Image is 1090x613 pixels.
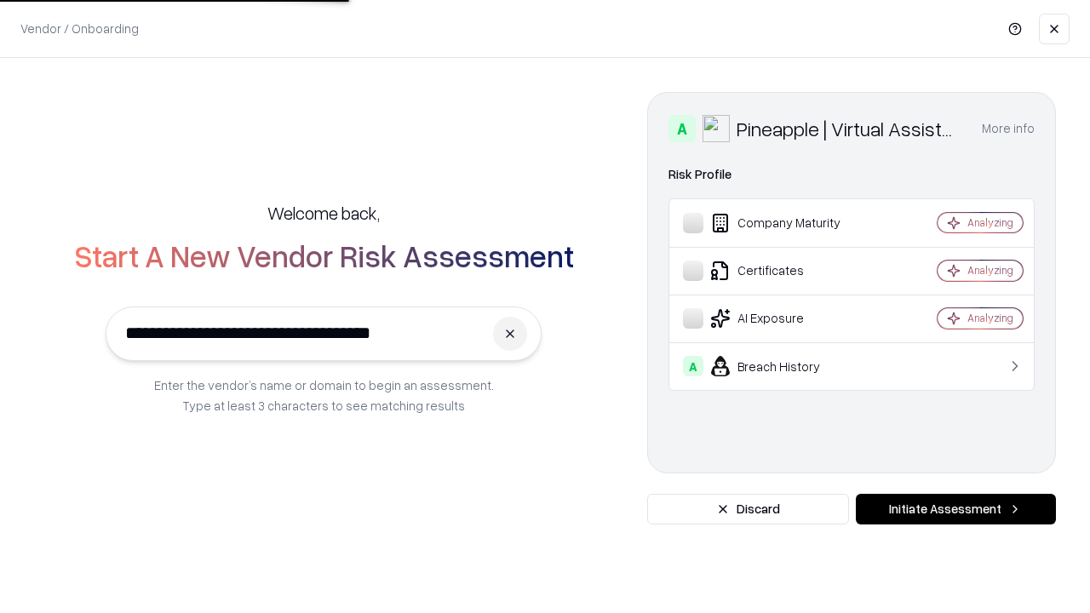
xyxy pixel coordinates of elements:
[154,375,494,415] p: Enter the vendor’s name or domain to begin an assessment. Type at least 3 characters to see match...
[683,356,886,376] div: Breach History
[982,113,1035,144] button: More info
[967,215,1013,230] div: Analyzing
[737,115,961,142] div: Pineapple | Virtual Assistant Agency
[20,20,139,37] p: Vendor / Onboarding
[267,201,380,225] h5: Welcome back,
[683,356,703,376] div: A
[967,311,1013,325] div: Analyzing
[668,115,696,142] div: A
[683,213,886,233] div: Company Maturity
[856,494,1056,524] button: Initiate Assessment
[668,164,1035,185] div: Risk Profile
[683,308,886,329] div: AI Exposure
[703,115,730,142] img: Pineapple | Virtual Assistant Agency
[647,494,849,524] button: Discard
[967,263,1013,278] div: Analyzing
[74,238,574,272] h2: Start A New Vendor Risk Assessment
[683,261,886,281] div: Certificates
